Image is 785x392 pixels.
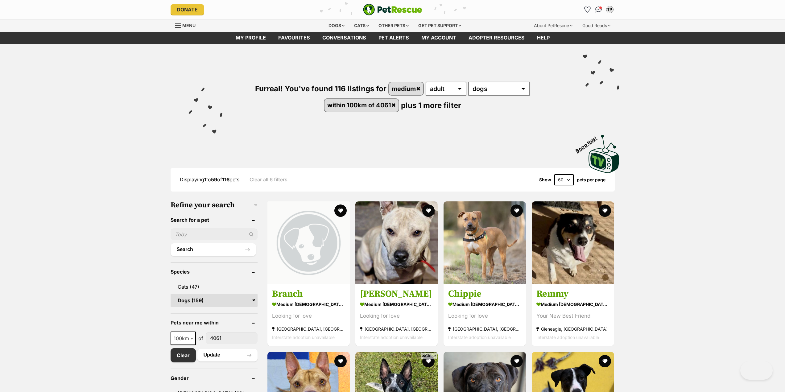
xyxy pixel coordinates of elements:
[255,84,386,93] span: Furreal! You've found 116 listings for
[360,300,433,309] strong: medium [DEMOGRAPHIC_DATA] Dog
[574,131,603,154] span: Boop this!
[583,5,615,14] ul: Account quick links
[324,99,399,112] a: within 100km of 4061
[372,32,415,44] a: Pet alerts
[350,19,373,32] div: Cats
[532,201,614,284] img: Remmy - Border Collie x Australian Kelpie Dog
[536,312,609,320] div: Your New Best Friend
[448,335,511,340] span: Interstate adoption unavailable
[531,32,556,44] a: Help
[171,201,258,209] h3: Refine your search
[360,312,433,320] div: Looking for love
[401,101,461,109] span: plus 1 more filter
[595,6,602,13] img: chat-41dd97257d64d25036548639549fe6c8038ab92f7586957e7f3b1b290dea8141.svg
[530,19,577,32] div: About PetRescue
[222,176,229,183] strong: 116
[182,23,196,28] span: Menu
[171,217,258,223] header: Search for a pet
[360,335,423,340] span: Interstate adoption unavailable
[444,201,526,284] img: Chippie - Staffordshire Bull Terrier Dog
[206,332,258,344] input: postcode
[171,229,258,240] input: Toby
[171,334,195,343] span: 100km
[267,283,350,346] a: Branch medium [DEMOGRAPHIC_DATA] Dog Looking for love [GEOGRAPHIC_DATA], [GEOGRAPHIC_DATA] Inters...
[272,312,345,320] div: Looking for love
[171,294,258,307] a: Dogs (159)
[324,19,349,32] div: Dogs
[578,19,615,32] div: Good Reads
[363,4,422,15] img: logo-e224e6f780fb5917bec1dbf3a21bbac754714ae5b6737aabdf751b685950b380.svg
[589,129,619,174] a: Boop this!
[448,300,521,309] strong: medium [DEMOGRAPHIC_DATA] Dog
[360,288,433,300] h3: [PERSON_NAME]
[539,177,551,182] span: Show
[510,355,523,367] button: favourite
[389,82,423,95] a: medium
[250,177,287,182] a: Clear all 6 filters
[536,300,609,309] strong: medium [DEMOGRAPHIC_DATA] Dog
[374,19,413,32] div: Other pets
[272,300,345,309] strong: medium [DEMOGRAPHIC_DATA] Dog
[448,312,521,320] div: Looking for love
[211,176,217,183] strong: 59
[171,375,258,381] header: Gender
[280,361,505,389] iframe: Advertisement
[272,32,316,44] a: Favourites
[444,283,526,346] a: Chippie medium [DEMOGRAPHIC_DATA] Dog Looking for love [GEOGRAPHIC_DATA], [GEOGRAPHIC_DATA] Inter...
[462,32,531,44] a: Adopter resources
[171,243,256,256] button: Search
[421,353,437,359] span: Close
[272,288,345,300] h3: Branch
[355,201,438,284] img: Louie - Staffordshire Bull Terrier Dog
[360,325,433,333] strong: [GEOGRAPHIC_DATA], [GEOGRAPHIC_DATA]
[334,204,346,217] button: favourite
[198,335,203,342] span: of
[316,32,372,44] a: conversations
[536,288,609,300] h3: Remmy
[204,176,206,183] strong: 1
[607,6,613,13] div: TP
[171,348,196,362] a: Clear
[583,5,593,14] a: Favourites
[589,135,619,173] img: PetRescue TV logo
[536,335,599,340] span: Interstate adoption unavailable
[171,332,196,345] span: 100km
[272,335,335,340] span: Interstate adoption unavailable
[414,19,465,32] div: Get pet support
[171,280,258,293] a: Cats (47)
[171,320,258,325] header: Pets near me within
[171,269,258,274] header: Species
[422,204,435,217] button: favourite
[448,325,521,333] strong: [GEOGRAPHIC_DATA], [GEOGRAPHIC_DATA]
[510,204,523,217] button: favourite
[272,325,345,333] strong: [GEOGRAPHIC_DATA], [GEOGRAPHIC_DATA]
[415,32,462,44] a: My account
[605,5,615,14] button: My account
[740,361,773,380] iframe: Help Scout Beacon - Open
[599,355,611,367] button: favourite
[577,177,605,182] label: pets per page
[355,283,438,346] a: [PERSON_NAME] medium [DEMOGRAPHIC_DATA] Dog Looking for love [GEOGRAPHIC_DATA], [GEOGRAPHIC_DATA]...
[175,19,200,31] a: Menu
[180,176,239,183] span: Displaying to of pets
[599,204,611,217] button: favourite
[363,4,422,15] a: PetRescue
[594,5,604,14] a: Conversations
[536,325,609,333] strong: Gleneagle, [GEOGRAPHIC_DATA]
[229,32,272,44] a: My profile
[334,355,346,367] button: favourite
[197,349,258,361] button: Update
[171,4,204,15] a: Donate
[532,283,614,346] a: Remmy medium [DEMOGRAPHIC_DATA] Dog Your New Best Friend Gleneagle, [GEOGRAPHIC_DATA] Interstate ...
[448,288,521,300] h3: Chippie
